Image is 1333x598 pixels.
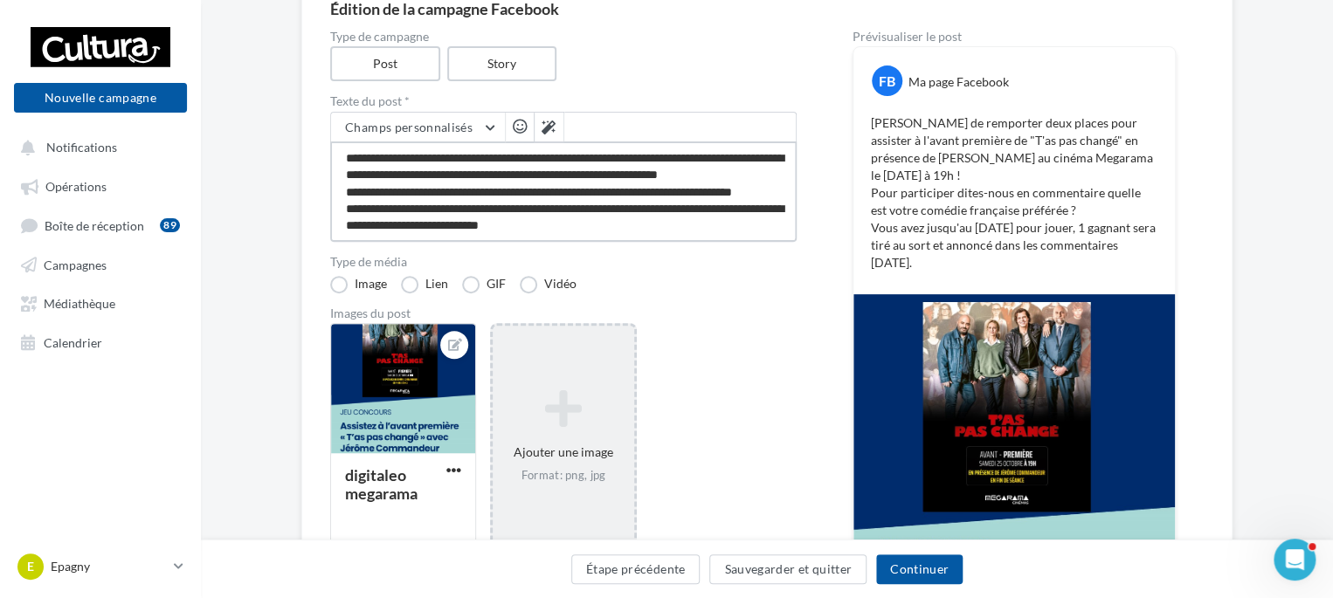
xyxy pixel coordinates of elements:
div: FB [872,65,902,96]
span: Opérations [45,179,107,194]
iframe: Intercom live chat [1274,539,1316,581]
span: Boîte de réception [45,217,144,232]
span: Calendrier [44,334,102,349]
div: digitaleo megarama [345,465,418,503]
span: Campagnes [44,257,107,272]
label: Image [330,276,387,293]
span: E [27,558,34,575]
button: Nouvelle campagne [14,83,187,113]
a: Opérations [10,169,190,201]
a: Boîte de réception89 [10,209,190,241]
label: Lien [401,276,448,293]
span: Notifications [46,140,117,155]
a: E Epagny [14,550,187,583]
button: Champs personnalisés [331,113,505,142]
button: Continuer [876,554,963,584]
button: Notifications [10,131,183,162]
p: Epagny [51,558,167,575]
div: Prévisualiser le post [853,31,1176,43]
a: Médiathèque [10,286,190,318]
label: Type de média [330,256,797,268]
button: Sauvegarder et quitter [709,554,867,584]
label: Story [447,46,557,81]
button: Étape précédente [571,554,701,584]
div: Ma page Facebook [908,73,1009,91]
label: GIF [462,276,506,293]
label: Post [330,46,440,81]
div: Images du post [330,307,797,320]
p: [PERSON_NAME] de remporter deux places pour assister à l'avant première de "T'as pas changé" en p... [871,114,1157,272]
a: Campagnes [10,248,190,279]
label: Texte du post * [330,95,797,107]
a: Calendrier [10,326,190,357]
label: Type de campagne [330,31,797,43]
span: Champs personnalisés [345,120,473,134]
span: Médiathèque [44,296,115,311]
div: 89 [160,218,180,232]
div: Édition de la campagne Facebook [330,1,1204,17]
label: Vidéo [520,276,577,293]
